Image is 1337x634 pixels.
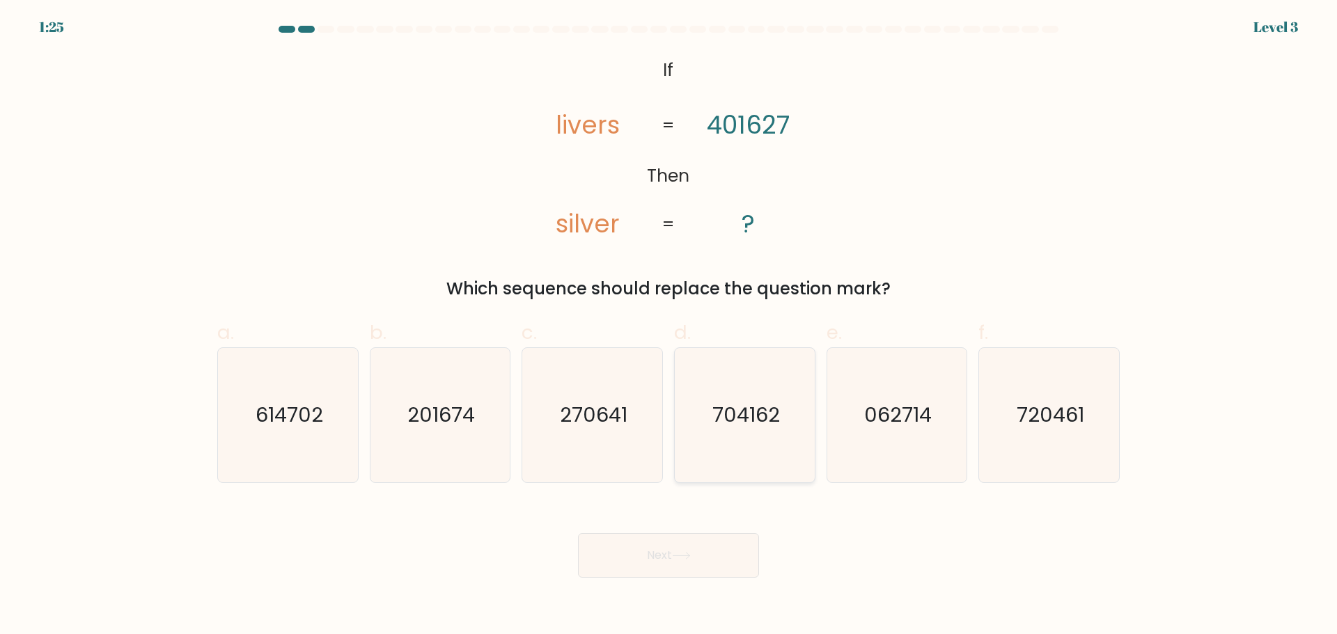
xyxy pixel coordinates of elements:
text: 614702 [256,401,323,429]
tspan: 401627 [707,109,790,143]
span: a. [217,319,234,346]
span: d. [674,319,691,346]
tspan: silver [556,207,620,241]
text: 201674 [407,401,475,429]
text: 704162 [712,401,780,429]
tspan: = [662,212,675,237]
span: b. [370,319,386,346]
span: e. [827,319,842,346]
text: 270641 [560,401,627,429]
svg: @import url('[URL][DOMAIN_NAME]); [514,53,823,243]
tspan: = [662,113,675,138]
tspan: If [664,58,674,82]
tspan: livers [556,109,620,143]
text: 720461 [1017,401,1084,429]
span: c. [522,319,537,346]
div: 1:25 [39,17,64,38]
span: f. [978,319,988,346]
tspan: ? [742,207,756,241]
button: Next [578,533,759,578]
text: 062714 [864,401,932,429]
div: Level 3 [1253,17,1298,38]
tspan: Then [648,164,690,189]
div: Which sequence should replace the question mark? [226,276,1111,301]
